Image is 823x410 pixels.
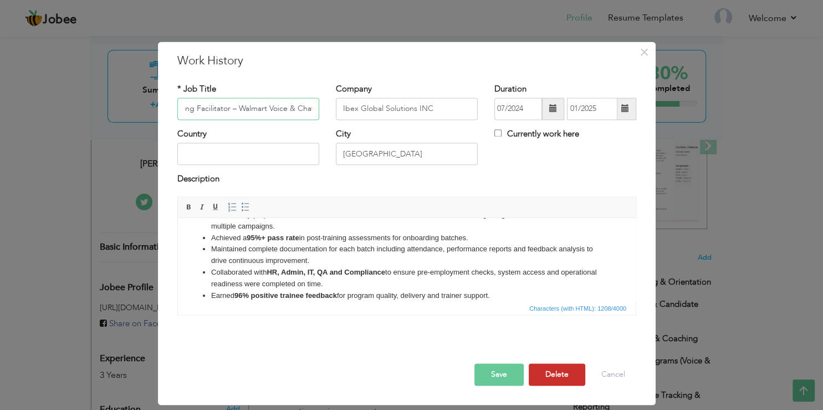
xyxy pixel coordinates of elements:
button: Cancel [590,363,636,386]
input: Present [567,98,617,120]
a: Italic [196,201,208,213]
label: Description [177,174,219,185]
iframe: Rich Text Editor, workEditor [178,218,636,301]
strong: HR, Admin, IT, QA and Compliance [89,50,207,58]
label: Country [177,128,207,140]
a: Underline [209,201,222,213]
a: Bold [183,201,195,213]
li: Achieved a in post-training assessments for onboarding batches. [33,14,425,26]
li: Earned for program quality, delivery and trainer support. [33,72,425,84]
a: Insert/Remove Numbered List [226,201,238,213]
input: From [494,98,542,120]
button: Close [635,43,653,61]
label: City [336,128,351,140]
label: Currently work here [494,128,579,140]
strong: 96% positive trainee feedback [57,73,159,82]
li: Collaborated with to ensure pre-employment checks, system access and operational readiness were c... [33,49,425,72]
strong: 95%+ pass rate [69,16,121,24]
span: × [640,42,649,62]
li: Maintained complete documentation for each batch including attendance, performance reports and fe... [33,26,425,49]
input: Currently work here [494,129,502,136]
label: * Job Title [177,83,216,95]
button: Delete [529,363,585,386]
button: Save [474,363,524,386]
label: Duration [494,83,526,95]
div: Statistics [527,303,630,313]
h3: Work History [177,53,636,69]
a: Insert/Remove Bulleted List [239,201,252,213]
label: Company [336,83,372,95]
span: Characters (with HTML): 1208/4000 [527,303,628,313]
